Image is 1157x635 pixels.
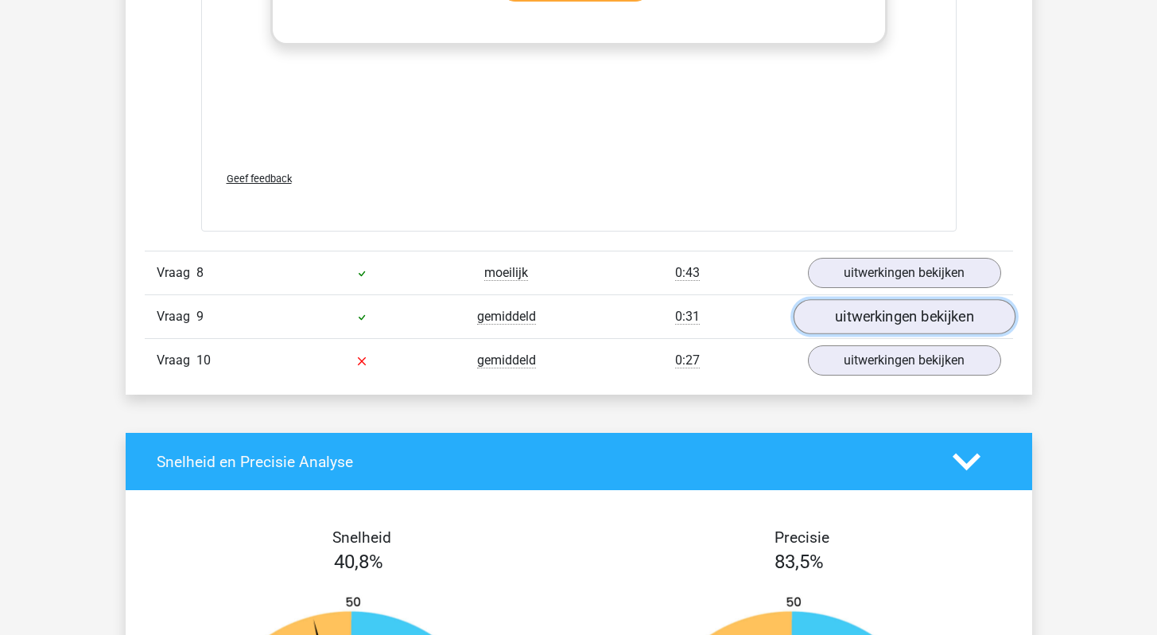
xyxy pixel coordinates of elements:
span: Geef feedback [227,173,292,185]
span: 9 [196,309,204,324]
span: 8 [196,265,204,280]
span: moeilijk [484,265,528,281]
span: 10 [196,353,211,368]
span: 0:27 [675,353,700,368]
span: gemiddeld [477,353,536,368]
span: 0:31 [675,309,700,325]
span: Vraag [157,263,196,282]
h4: Snelheid [157,528,567,547]
span: gemiddeld [477,309,536,325]
h4: Precisie [597,528,1008,547]
span: 40,8% [334,551,383,573]
a: uitwerkingen bekijken [793,300,1015,335]
span: Vraag [157,351,196,370]
h4: Snelheid en Precisie Analyse [157,453,929,471]
a: uitwerkingen bekijken [808,258,1001,288]
span: Vraag [157,307,196,326]
a: uitwerkingen bekijken [808,345,1001,376]
span: 83,5% [775,551,824,573]
span: 0:43 [675,265,700,281]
